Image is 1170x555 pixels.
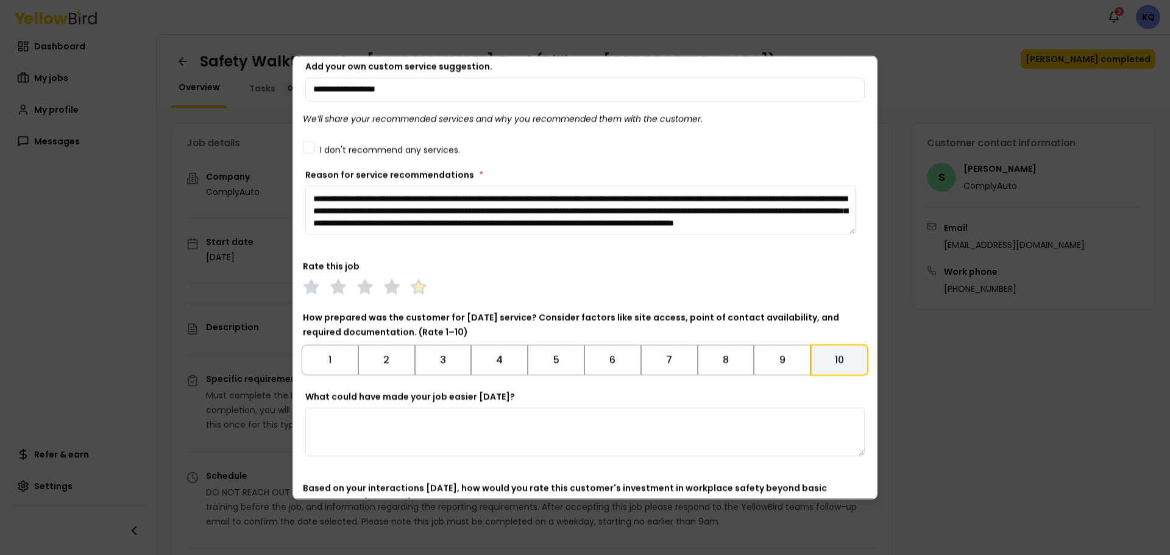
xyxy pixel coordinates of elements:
label: Add your own custom service suggestion. [305,60,492,72]
button: Toggle 6 [584,344,641,375]
button: Toggle 10 [810,344,868,375]
button: Toggle 2 [358,344,415,375]
button: Toggle 8 [698,344,754,375]
label: Rate this job [303,260,360,272]
label: I don't recommend any services. [320,145,460,154]
i: We’ll share your recommended services and why you recommended them with the customer. [303,112,703,124]
label: What could have made your job easier [DATE]? [305,390,515,402]
button: Toggle 3 [415,344,472,375]
button: Toggle 4 [471,344,528,375]
button: Toggle 1 [302,344,358,375]
button: Toggle 7 [641,344,698,375]
label: How prepared was the customer for [DATE] service? Consider factors like site access, point of con... [303,311,839,338]
label: Based on your interactions [DATE], how would you rate this customer's investment in workplace saf... [303,481,827,508]
button: Toggle 9 [754,344,810,375]
button: Toggle 5 [528,344,584,375]
label: Reason for service recommendations [305,168,483,180]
